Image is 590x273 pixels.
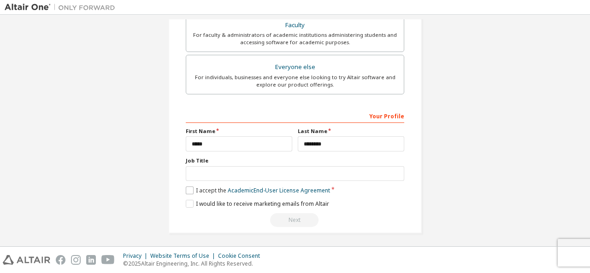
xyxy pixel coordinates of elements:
div: Faculty [192,19,398,32]
div: Privacy [123,252,150,260]
p: © 2025 Altair Engineering, Inc. All Rights Reserved. [123,260,265,267]
label: I would like to receive marketing emails from Altair [186,200,329,208]
div: Your Profile [186,108,404,123]
div: Website Terms of Use [150,252,218,260]
label: I accept the [186,186,330,194]
a: Academic End-User License Agreement [228,186,330,194]
label: First Name [186,128,292,135]
div: For faculty & administrators of academic institutions administering students and accessing softwa... [192,31,398,46]
div: Cookie Consent [218,252,265,260]
img: youtube.svg [101,255,115,265]
div: Everyone else [192,61,398,74]
img: instagram.svg [71,255,81,265]
img: Altair One [5,3,120,12]
img: altair_logo.svg [3,255,50,265]
label: Job Title [186,157,404,164]
div: For individuals, businesses and everyone else looking to try Altair software and explore our prod... [192,74,398,88]
div: Read and acccept EULA to continue [186,213,404,227]
img: linkedin.svg [86,255,96,265]
label: Last Name [298,128,404,135]
img: facebook.svg [56,255,65,265]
